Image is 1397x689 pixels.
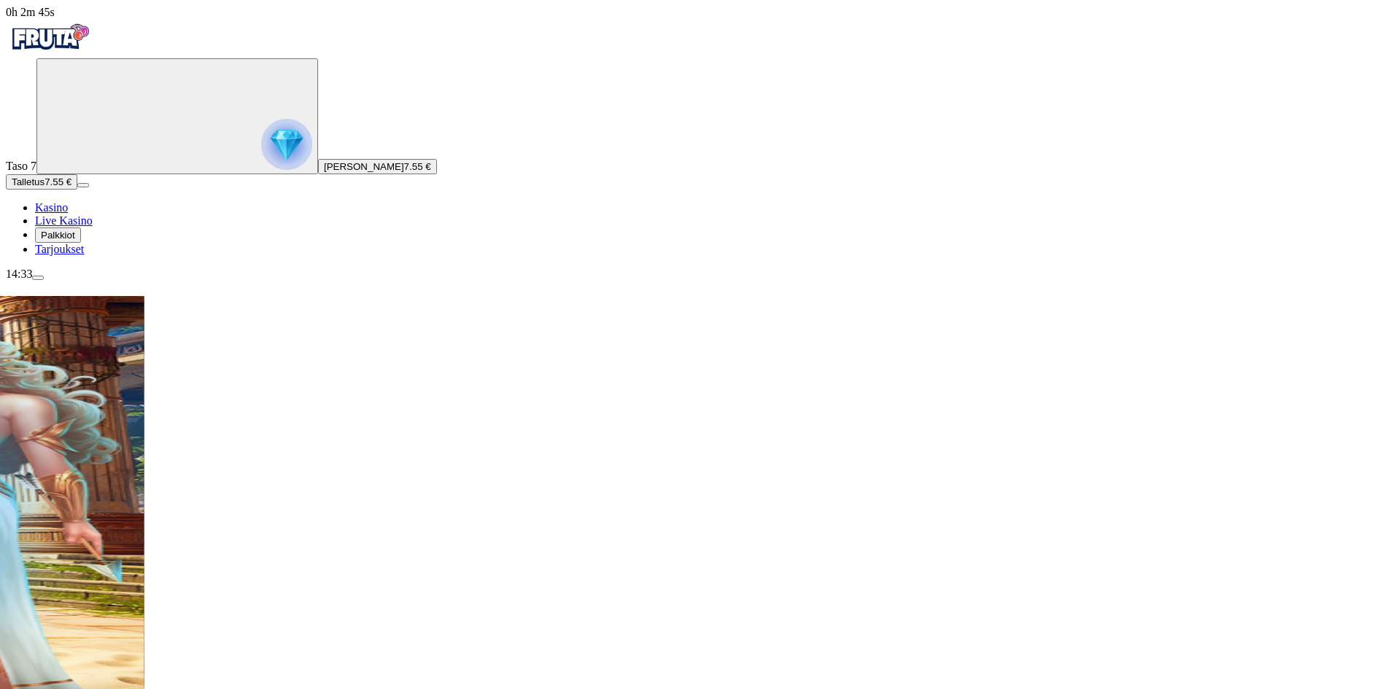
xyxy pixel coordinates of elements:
[6,19,1391,256] nav: Primary
[32,276,44,280] button: menu
[35,227,81,243] button: reward iconPalkkiot
[404,161,431,172] span: 7.55 €
[318,159,437,174] button: [PERSON_NAME]7.55 €
[35,214,93,227] a: poker-chip iconLive Kasino
[6,174,77,190] button: Talletusplus icon7.55 €
[324,161,404,172] span: [PERSON_NAME]
[12,176,44,187] span: Talletus
[6,19,93,55] img: Fruta
[6,6,55,18] span: user session time
[6,268,32,280] span: 14:33
[77,183,89,187] button: menu
[6,160,36,172] span: Taso 7
[44,176,71,187] span: 7.55 €
[35,243,84,255] a: gift-inverted iconTarjoukset
[35,243,84,255] span: Tarjoukset
[41,230,75,241] span: Palkkiot
[35,214,93,227] span: Live Kasino
[35,201,68,214] a: diamond iconKasino
[6,45,93,58] a: Fruta
[36,58,318,174] button: reward progress
[261,119,312,170] img: reward progress
[35,201,68,214] span: Kasino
